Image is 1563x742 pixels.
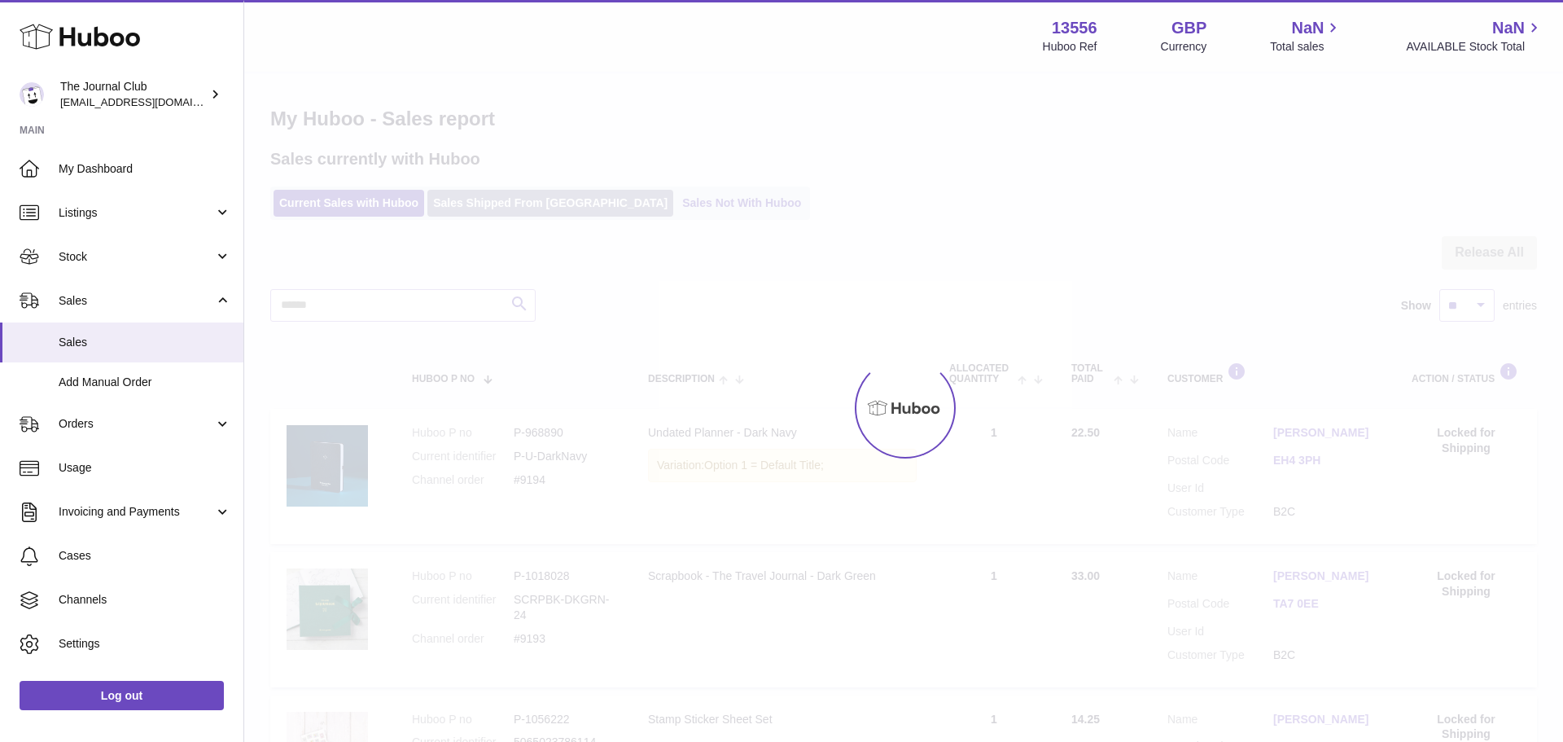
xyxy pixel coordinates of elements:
strong: GBP [1171,17,1206,39]
span: Settings [59,636,231,652]
span: Listings [59,205,214,221]
a: NaN Total sales [1270,17,1342,55]
span: Add Manual Order [59,375,231,390]
span: Sales [59,335,231,350]
span: AVAILABLE Stock Total [1406,39,1543,55]
img: internalAdmin-13556@internal.huboo.com [20,82,44,107]
div: Huboo Ref [1043,39,1097,55]
span: NaN [1492,17,1525,39]
div: Currency [1161,39,1207,55]
span: Sales [59,293,214,309]
a: Log out [20,681,224,710]
span: Stock [59,249,214,265]
span: NaN [1291,17,1324,39]
strong: 13556 [1052,17,1097,39]
span: Orders [59,416,214,432]
span: [EMAIL_ADDRESS][DOMAIN_NAME] [60,95,239,108]
span: Total sales [1270,39,1342,55]
div: The Journal Club [60,79,207,110]
span: My Dashboard [59,161,231,177]
span: Usage [59,460,231,476]
span: Cases [59,548,231,564]
a: NaN AVAILABLE Stock Total [1406,17,1543,55]
span: Channels [59,592,231,608]
span: Invoicing and Payments [59,504,214,520]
